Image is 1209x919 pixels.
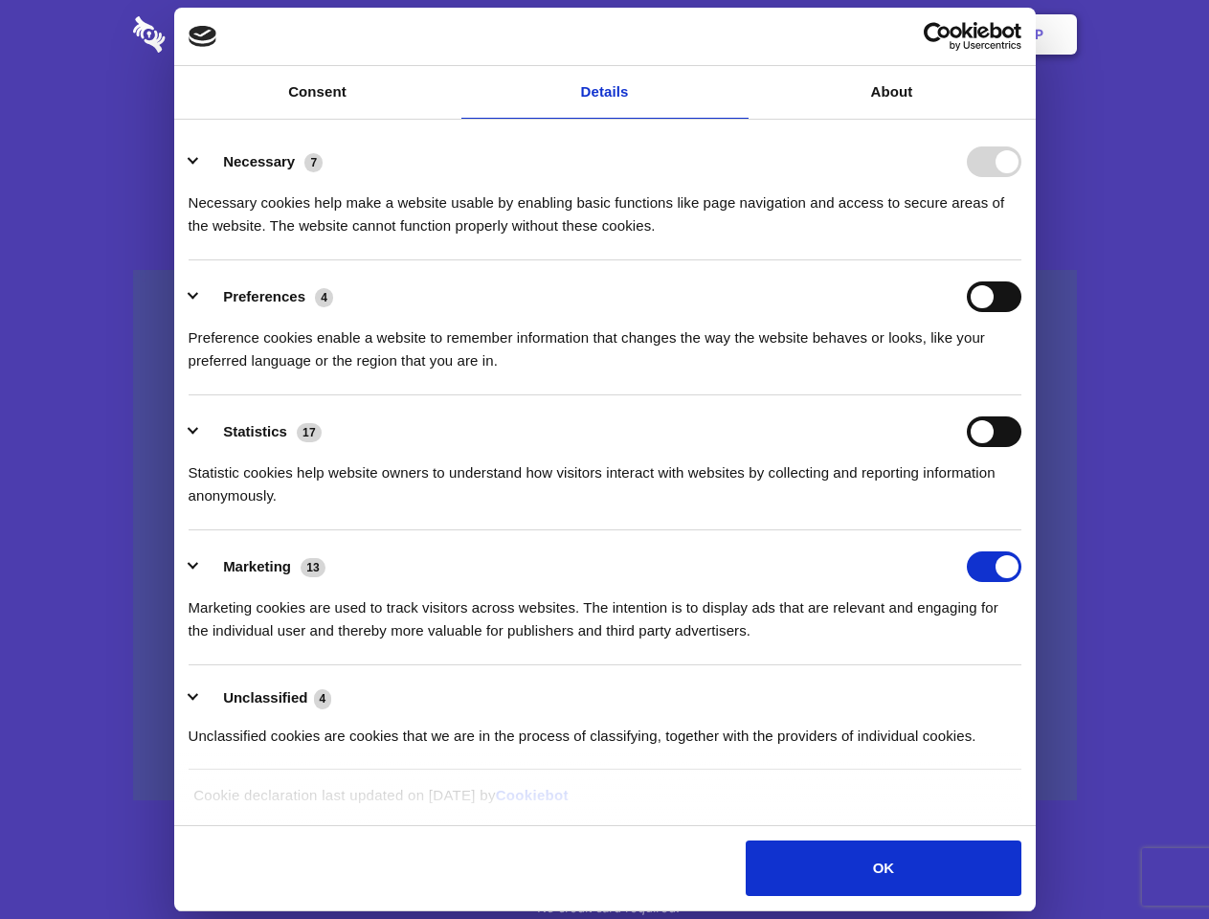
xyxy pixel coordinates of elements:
label: Statistics [223,423,287,439]
label: Necessary [223,153,295,169]
a: About [749,66,1036,119]
a: Wistia video thumbnail [133,270,1077,801]
a: Contact [776,5,864,64]
div: Statistic cookies help website owners to understand how visitors interact with websites by collec... [189,447,1021,507]
span: 4 [314,689,332,708]
button: Unclassified (4) [189,686,344,710]
span: 7 [304,153,323,172]
button: Statistics (17) [189,416,334,447]
button: OK [746,841,1020,896]
iframe: Drift Widget Chat Controller [1113,823,1186,896]
div: Marketing cookies are used to track visitors across websites. The intention is to display ads tha... [189,582,1021,642]
div: Cookie declaration last updated on [DATE] by [179,784,1030,821]
div: Unclassified cookies are cookies that we are in the process of classifying, together with the pro... [189,710,1021,748]
button: Marketing (13) [189,551,338,582]
a: Usercentrics Cookiebot - opens in a new window [854,22,1021,51]
span: 4 [315,288,333,307]
label: Marketing [223,558,291,574]
h1: Eliminate Slack Data Loss. [133,86,1077,155]
a: Consent [174,66,461,119]
h4: Auto-redaction of sensitive data, encrypted data sharing and self-destructing private chats. Shar... [133,174,1077,237]
span: 13 [301,558,325,577]
span: 17 [297,423,322,442]
label: Preferences [223,288,305,304]
a: Login [868,5,952,64]
button: Preferences (4) [189,281,346,312]
a: Details [461,66,749,119]
img: logo-wordmark-white-trans-d4663122ce5f474addd5e946df7df03e33cb6a1c49d2221995e7729f52c070b2.svg [133,16,297,53]
button: Necessary (7) [189,146,335,177]
a: Cookiebot [496,787,569,803]
div: Preference cookies enable a website to remember information that changes the way the website beha... [189,312,1021,372]
div: Necessary cookies help make a website usable by enabling basic functions like page navigation and... [189,177,1021,237]
img: logo [189,26,217,47]
a: Pricing [562,5,645,64]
